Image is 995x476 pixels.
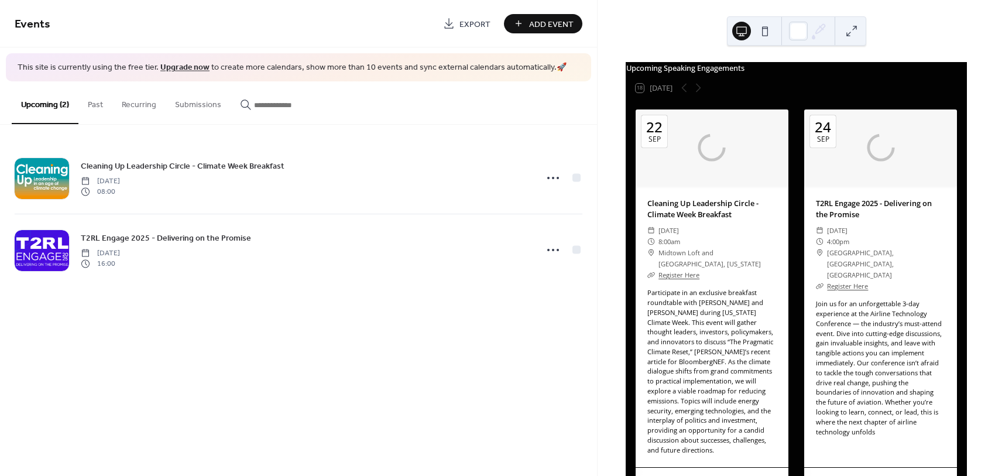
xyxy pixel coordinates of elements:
[646,120,663,134] div: 22
[12,81,78,124] button: Upcoming (2)
[78,81,112,123] button: Past
[816,280,824,292] div: ​
[816,198,932,220] a: T2RL Engage 2025 - Delivering on the Promise
[827,247,945,280] span: [GEOGRAPHIC_DATA], [GEOGRAPHIC_DATA], [GEOGRAPHIC_DATA]
[658,236,680,247] span: 8:00am
[160,60,210,76] a: Upgrade now
[827,282,868,290] a: Register Here
[166,81,231,123] button: Submissions
[81,231,251,245] a: T2RL Engage 2025 - Delivering on the Promise
[647,269,655,280] div: ​
[658,247,777,269] span: Midtown Loft and [GEOGRAPHIC_DATA], [US_STATE]
[827,225,848,236] span: [DATE]
[649,136,661,143] div: Sep
[504,14,582,33] button: Add Event
[81,248,120,258] span: [DATE]
[81,232,251,244] span: T2RL Engage 2025 - Delivering on the Promise
[658,225,679,236] span: [DATE]
[81,176,120,186] span: [DATE]
[817,136,829,143] div: Sep
[18,62,567,74] span: This site is currently using the free tier. to create more calendars, show more than 10 events an...
[816,236,824,247] div: ​
[459,18,490,30] span: Export
[816,247,824,258] div: ​
[81,259,120,269] span: 16:00
[81,159,284,173] a: Cleaning Up Leadership Circle - Climate Week Breakfast
[112,81,166,123] button: Recurring
[434,14,499,33] a: Export
[647,247,655,258] div: ​
[647,236,655,247] div: ​
[81,187,120,197] span: 08:00
[647,198,759,220] a: Cleaning Up Leadership Circle - Climate Week Breakfast
[647,225,655,236] div: ​
[816,225,824,236] div: ​
[815,120,831,134] div: 24
[804,299,957,437] div: Join us for an unforgettable 3-day experience at the Airline Technology Conference — the industry...
[15,13,50,36] span: Events
[626,63,966,74] div: Upcoming Speaking Engagements
[827,236,849,247] span: 4:00pm
[658,270,699,279] a: Register Here
[81,160,284,172] span: Cleaning Up Leadership Circle - Climate Week Breakfast
[636,288,788,456] div: Participate in an exclusive breakfast roundtable with [PERSON_NAME] and [PERSON_NAME] during [US_...
[529,18,574,30] span: Add Event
